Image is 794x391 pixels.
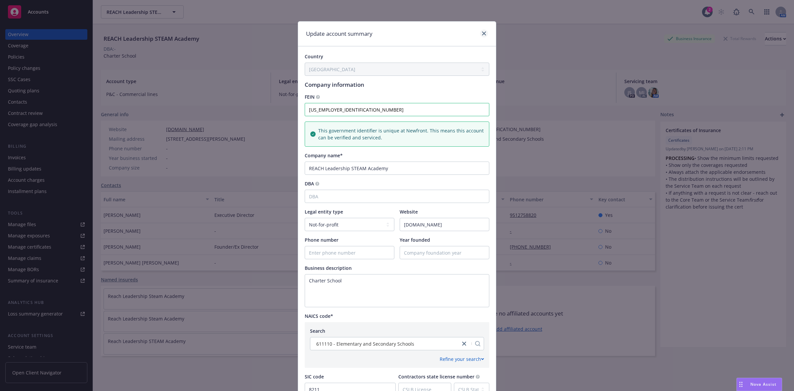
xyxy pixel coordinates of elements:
[305,209,343,215] span: Legal entity type
[460,340,468,348] a: close
[440,356,484,363] div: Refine your search
[305,265,352,271] span: Business description
[398,373,474,380] span: Contractors state license number
[305,190,489,203] input: DBA
[305,162,489,175] input: Company name
[736,378,782,391] button: Nova Assist
[400,209,418,215] span: Website
[737,378,745,391] div: Drag to move
[305,152,343,159] span: Company name*
[400,218,489,231] input: Enter URL
[305,237,338,243] span: Phone number
[305,373,324,380] span: SIC code
[314,340,457,347] span: 611110 - Elementary and Secondary Schools
[305,53,323,60] span: Country
[750,381,776,387] span: Nova Assist
[305,103,489,116] input: Federal Employer Identification Number, XX-XXXXXXX
[305,313,333,319] span: NAICS code*
[400,237,430,243] span: Year founded
[305,81,489,88] h1: Company information
[400,246,489,259] input: Company foundation year
[316,340,414,347] span: 611110 - Elementary and Secondary Schools
[306,29,373,38] h1: Update account summary
[305,246,394,259] input: Enter phone number
[318,127,484,141] span: This government identifier is unique at Newfront. This means this account can be verified and ser...
[305,274,489,307] textarea: Enter business description
[305,94,315,100] span: FEIN
[480,29,488,37] a: close
[305,180,314,187] span: DBA
[310,328,325,334] span: Search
